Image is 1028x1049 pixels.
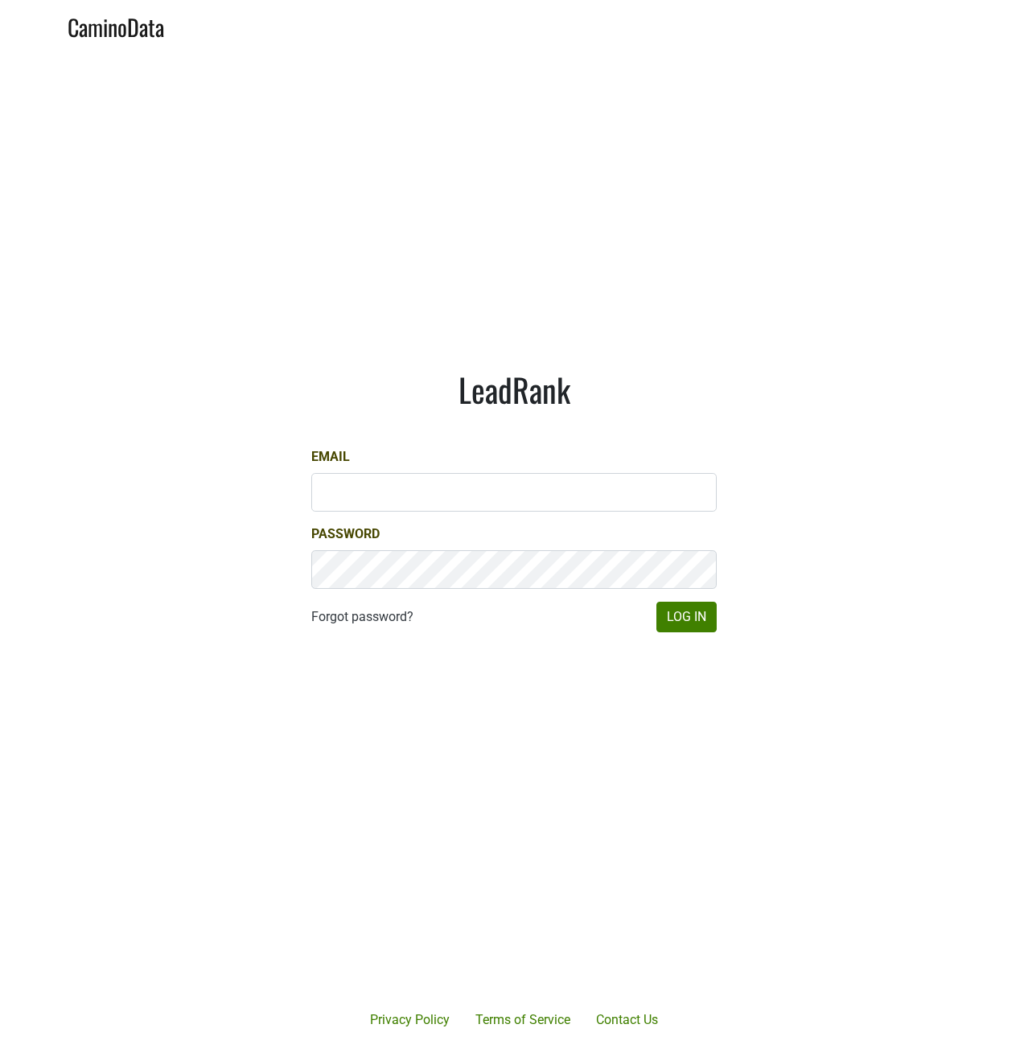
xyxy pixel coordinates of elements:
a: CaminoData [68,6,164,44]
h1: LeadRank [311,370,717,409]
button: Log In [656,602,717,632]
a: Forgot password? [311,607,413,627]
label: Password [311,524,380,544]
label: Email [311,447,350,467]
a: Contact Us [583,1004,671,1036]
a: Privacy Policy [357,1004,463,1036]
a: Terms of Service [463,1004,583,1036]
